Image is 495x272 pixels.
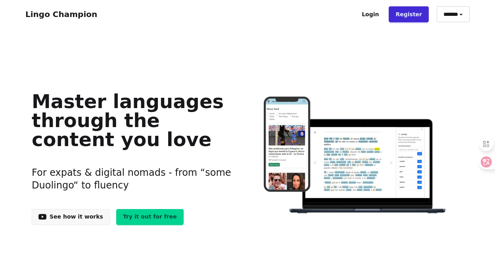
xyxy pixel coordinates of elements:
[32,157,235,201] h3: For expats & digital nomads - from “some Duolingo“ to fluency
[32,92,235,149] h1: Master languages through the content you love
[25,10,97,19] a: Lingo Champion
[248,97,463,215] img: Learn languages online
[116,209,184,225] a: Try it out for free
[32,209,110,225] a: See how it works
[389,6,429,22] a: Register
[355,6,386,22] a: Login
